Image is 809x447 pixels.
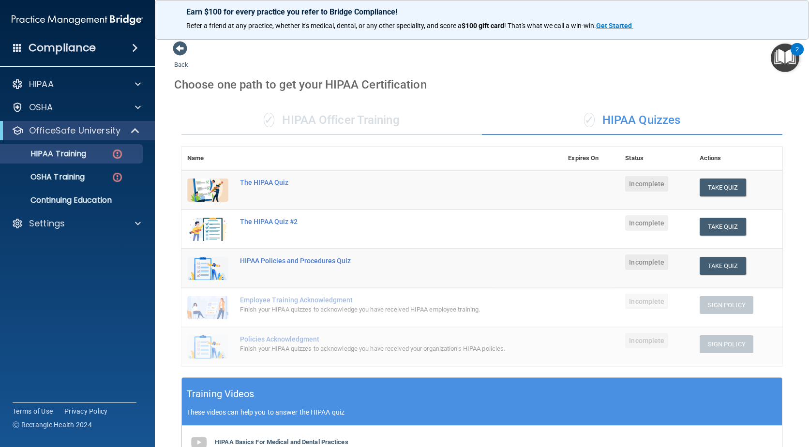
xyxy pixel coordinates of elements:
[240,304,514,315] div: Finish your HIPAA quizzes to acknowledge you have received HIPAA employee training.
[29,218,65,229] p: Settings
[6,195,138,205] p: Continuing Education
[174,71,790,99] div: Choose one path to get your HIPAA Certification
[12,125,140,136] a: OfficeSafe University
[240,343,514,355] div: Finish your HIPAA quizzes to acknowledge you have received your organization’s HIPAA policies.
[187,386,255,402] h5: Training Videos
[625,254,668,270] span: Incomplete
[6,149,86,159] p: HIPAA Training
[482,106,782,135] div: HIPAA Quizzes
[240,179,514,186] div: The HIPAA Quiz
[562,147,619,170] th: Expires On
[700,335,753,353] button: Sign Policy
[111,171,123,183] img: danger-circle.6113f641.png
[264,113,274,127] span: ✓
[462,22,504,30] strong: $100 gift card
[625,333,668,348] span: Incomplete
[700,296,753,314] button: Sign Policy
[215,438,348,446] b: HIPAA Basics For Medical and Dental Practices
[13,420,92,430] span: Ⓒ Rectangle Health 2024
[29,41,96,55] h4: Compliance
[771,44,799,72] button: Open Resource Center, 2 new notifications
[596,22,632,30] strong: Get Started
[12,10,143,30] img: PMB logo
[240,335,514,343] div: Policies Acknowledgment
[64,406,108,416] a: Privacy Policy
[181,106,482,135] div: HIPAA Officer Training
[240,218,514,225] div: The HIPAA Quiz #2
[625,176,668,192] span: Incomplete
[186,7,778,16] p: Earn $100 for every practice you refer to Bridge Compliance!
[12,218,141,229] a: Settings
[625,215,668,231] span: Incomplete
[12,102,141,113] a: OSHA
[795,49,799,62] div: 2
[596,22,633,30] a: Get Started
[619,147,693,170] th: Status
[12,78,141,90] a: HIPAA
[504,22,596,30] span: ! That's what we call a win-win.
[584,113,595,127] span: ✓
[694,147,782,170] th: Actions
[29,78,54,90] p: HIPAA
[174,49,188,68] a: Back
[700,257,746,275] button: Take Quiz
[625,294,668,309] span: Incomplete
[700,179,746,196] button: Take Quiz
[181,147,234,170] th: Name
[187,408,777,416] p: These videos can help you to answer the HIPAA quiz
[700,218,746,236] button: Take Quiz
[186,22,462,30] span: Refer a friend at any practice, whether it's medical, dental, or any other speciality, and score a
[111,148,123,160] img: danger-circle.6113f641.png
[29,125,120,136] p: OfficeSafe University
[13,406,53,416] a: Terms of Use
[29,102,53,113] p: OSHA
[240,296,514,304] div: Employee Training Acknowledgment
[6,172,85,182] p: OSHA Training
[240,257,514,265] div: HIPAA Policies and Procedures Quiz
